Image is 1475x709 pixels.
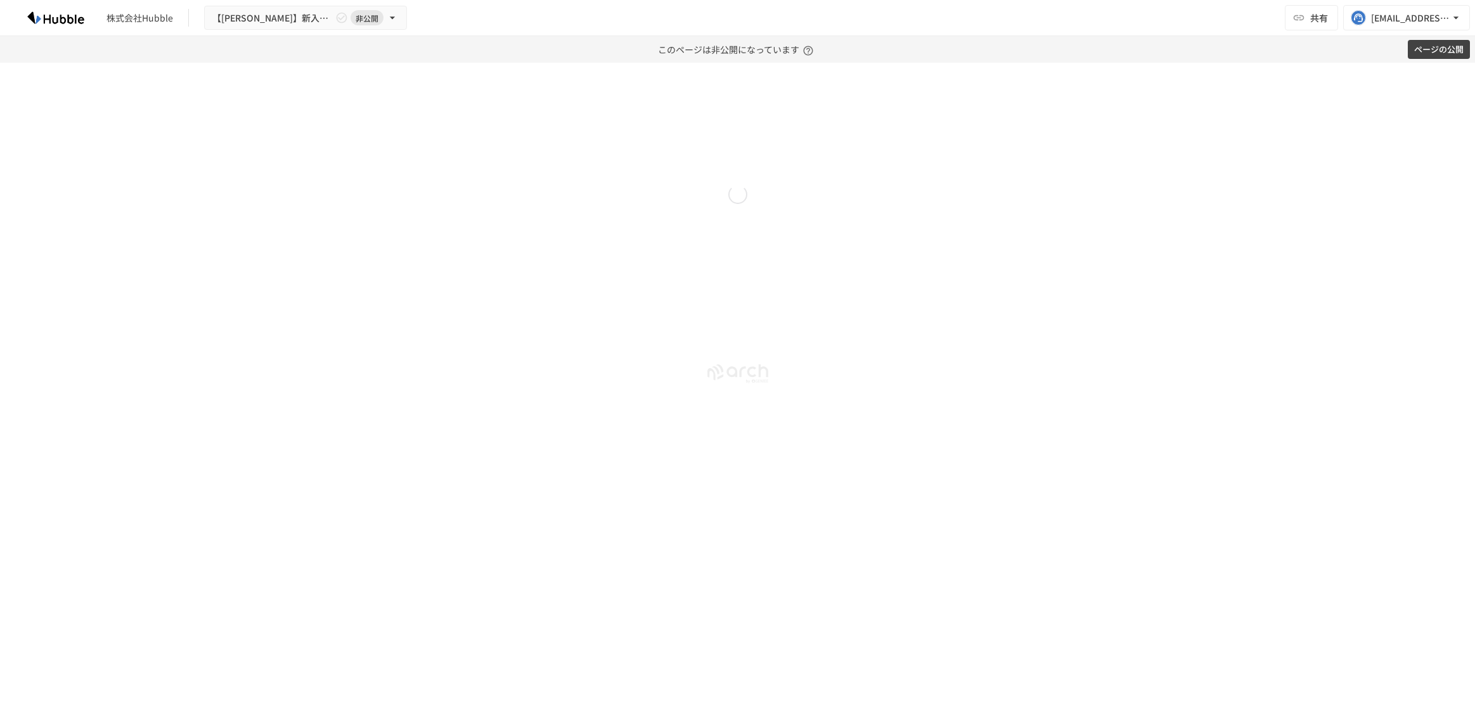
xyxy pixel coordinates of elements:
img: HzDRNkGCf7KYO4GfwKnzITak6oVsp5RHeZBEM1dQFiQ [15,8,96,28]
p: このページは非公開になっています [658,36,817,63]
span: 【[PERSON_NAME]】新入社員OBD用Arch [212,10,333,26]
button: 共有 [1285,5,1338,30]
button: ページの公開 [1408,40,1470,60]
div: 株式会社Hubble [106,11,173,25]
span: 非公開 [351,11,383,25]
button: [EMAIL_ADDRESS][DOMAIN_NAME] [1343,5,1470,30]
span: 共有 [1310,11,1328,25]
button: 【[PERSON_NAME]】新入社員OBD用Arch非公開 [204,6,407,30]
div: [EMAIL_ADDRESS][DOMAIN_NAME] [1371,10,1450,26]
